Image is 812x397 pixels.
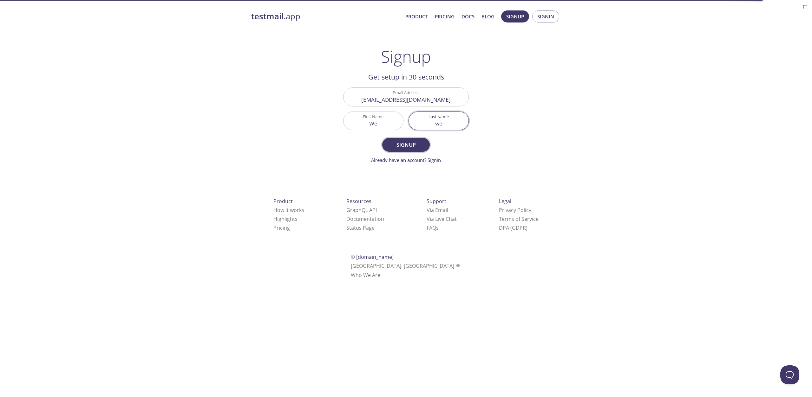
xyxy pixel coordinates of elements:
[506,12,524,21] span: Signup
[346,207,377,214] a: GraphQL API
[251,11,284,22] strong: testmail
[273,224,290,231] a: Pricing
[381,47,431,66] h1: Signup
[499,207,531,214] a: Privacy Policy
[780,365,799,384] iframe: Help Scout Beacon - Open
[346,198,371,205] span: Resources
[462,12,475,21] a: Docs
[273,198,293,205] span: Product
[273,215,298,222] a: Highlights
[481,12,494,21] a: Blog
[346,224,375,231] a: Status Page
[499,198,511,205] span: Legal
[436,224,439,231] span: s
[427,207,448,214] a: Via Email
[371,157,441,163] a: Already have an account? Signin
[501,10,529,22] button: Signup
[346,215,384,222] a: Documentation
[537,12,554,21] span: Signin
[273,207,304,214] a: How it works
[251,11,400,22] a: testmail.app
[351,272,380,279] a: Who We Are
[499,224,527,231] a: DPA (GDPR)
[427,215,457,222] a: Via Live Chat
[405,12,428,21] a: Product
[427,198,446,205] span: Support
[532,10,559,22] button: Signin
[351,262,462,269] span: [GEOGRAPHIC_DATA], [GEOGRAPHIC_DATA]
[499,215,539,222] a: Terms of Service
[389,140,423,149] span: Signup
[427,224,439,231] a: FAQ
[351,253,394,260] span: © [DOMAIN_NAME]
[435,12,455,21] a: Pricing
[382,138,430,152] button: Signup
[343,72,469,82] h2: Get setup in 30 seconds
